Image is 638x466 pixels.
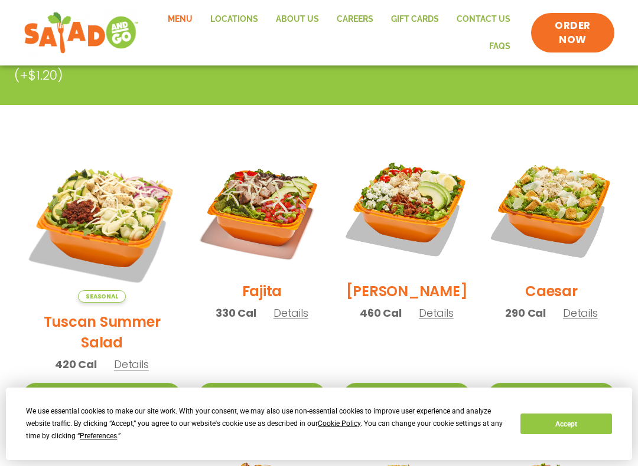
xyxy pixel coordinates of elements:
[563,306,598,320] span: Details
[267,6,328,33] a: About Us
[343,383,470,408] a: Start Your Order
[343,145,470,272] img: Product photo for Cobb Salad
[488,145,615,272] img: Product photo for Caesar Salad
[26,405,506,442] div: We use essential cookies to make our site work. With your consent, we may also use non-essential ...
[328,6,382,33] a: Careers
[480,33,519,60] a: FAQs
[318,419,360,428] span: Cookie Policy
[14,46,540,85] p: Pick your protein: roasted chicken, buffalo chicken or tofu (included) or steak (+$1.20)
[531,13,614,53] a: ORDER NOW
[488,383,615,408] a: Start Your Order
[274,306,308,320] span: Details
[201,6,267,33] a: Locations
[23,145,181,303] img: Product photo for Tuscan Summer Salad
[360,305,402,321] span: 460 Cal
[216,305,256,321] span: 330 Cal
[525,281,578,301] h2: Caesar
[151,6,520,60] nav: Menu
[114,357,149,372] span: Details
[382,6,448,33] a: GIFT CARDS
[242,281,282,301] h2: Fajita
[505,305,546,321] span: 290 Cal
[23,311,181,353] h2: Tuscan Summer Salad
[419,306,454,320] span: Details
[346,281,468,301] h2: [PERSON_NAME]
[520,414,611,434] button: Accept
[24,9,139,57] img: new-SAG-logo-768×292
[448,6,519,33] a: Contact Us
[198,145,325,272] img: Product photo for Fajita Salad
[6,388,632,460] div: Cookie Consent Prompt
[159,6,201,33] a: Menu
[198,383,325,408] a: Start Your Order
[80,432,117,440] span: Preferences
[543,19,603,47] span: ORDER NOW
[55,356,97,372] span: 420 Cal
[23,383,181,408] a: Start Your Order
[78,290,126,303] span: Seasonal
